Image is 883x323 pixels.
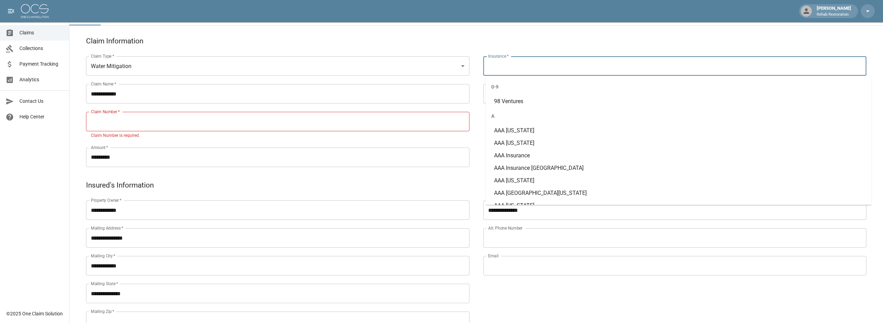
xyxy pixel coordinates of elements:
[494,202,534,209] span: AAA [US_STATE]
[19,45,63,52] span: Collections
[91,308,114,314] label: Mailing Zip
[488,253,499,259] label: Email
[494,127,534,134] span: AAA [US_STATE]
[494,140,534,146] span: AAA [US_STATE]
[91,109,120,115] label: Claim Number
[494,190,587,196] span: AAA [GEOGRAPHIC_DATA][US_STATE]
[91,53,114,59] label: Claim Type
[91,281,118,287] label: Mailing State
[494,152,530,159] span: AAA Insurance
[91,144,108,150] label: Amount
[19,29,63,36] span: Claims
[19,76,63,83] span: Analytics
[494,98,523,105] span: 98 Ventures
[494,177,534,184] span: AAA [US_STATE]
[21,4,49,18] img: ocs-logo-white-transparent.png
[91,197,122,203] label: Property Owner
[19,98,63,105] span: Contact Us
[91,225,123,231] label: Mailing Address
[486,108,872,124] div: A
[86,56,469,76] div: Water Mitigation
[91,81,116,87] label: Claim Name
[486,78,872,95] div: 0-9
[4,4,18,18] button: open drawer
[817,12,851,18] p: Rehab Restoration
[19,113,63,121] span: Help Center
[488,225,523,231] label: Alt. Phone Number
[91,132,465,139] p: Claim Number is required.
[494,165,584,171] span: AAA Insurance [GEOGRAPHIC_DATA]
[91,253,116,259] label: Mailing City
[488,53,509,59] label: Insurance
[814,5,854,17] div: [PERSON_NAME]
[6,310,63,317] div: © 2025 One Claim Solution
[19,60,63,68] span: Payment Tracking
